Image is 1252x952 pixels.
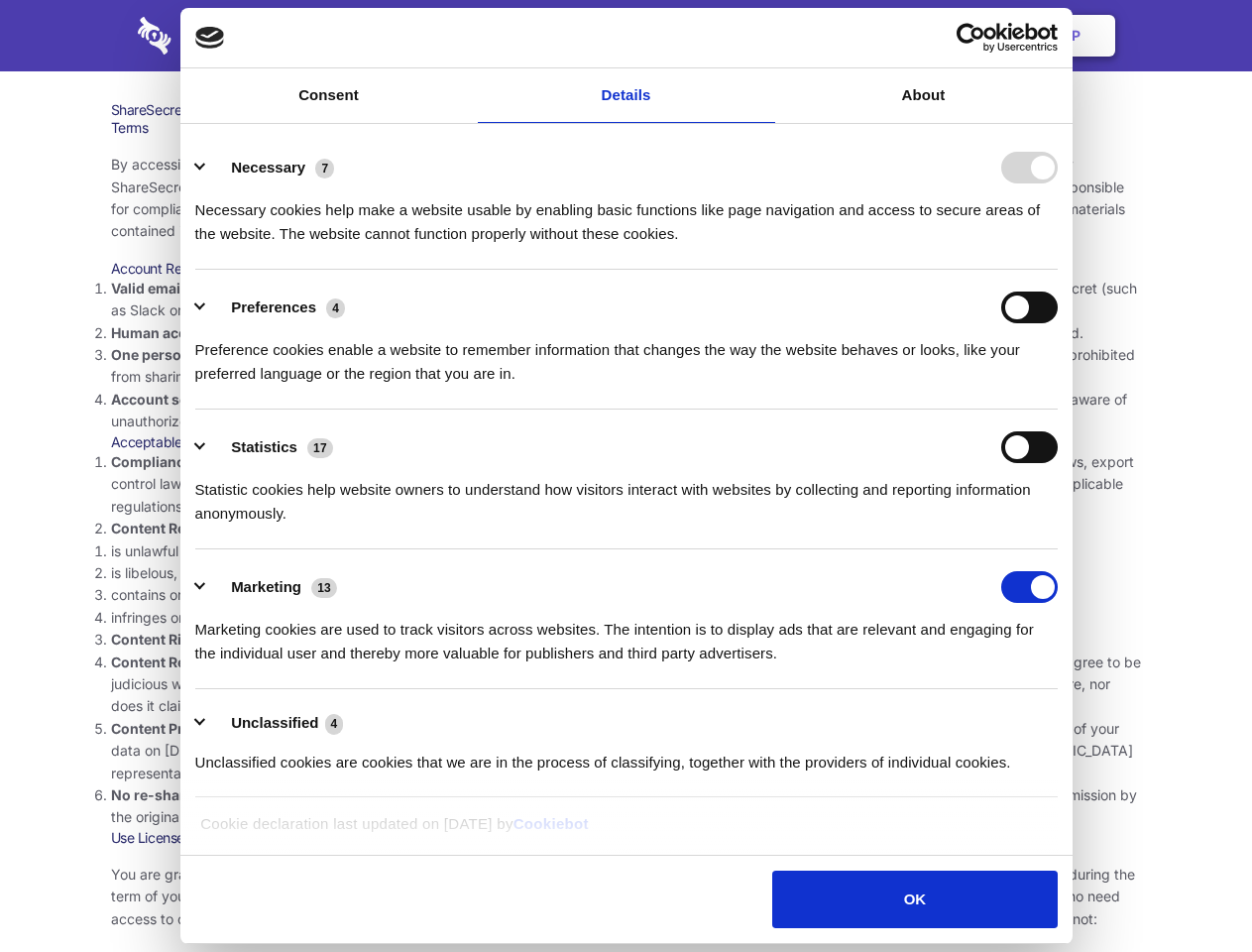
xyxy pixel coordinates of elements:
[1153,853,1228,928] iframe: Drift Widget Chat Controller
[111,786,212,803] strong: No re-sharing.
[899,5,985,66] a: Login
[111,433,1142,451] h3: Acceptable Use
[180,68,478,123] a: Consent
[311,578,337,598] span: 13
[111,607,1142,629] li: infringes on any proprietary right of any party, including patent, trademark, trade secret, copyr...
[111,540,1142,562] li: is unlawful or promotes unlawful activities
[111,278,1142,322] li: You must provide a valid email address, either directly, or through approved third-party integrat...
[111,631,217,648] strong: Content Rights.
[111,451,1142,518] li: Your use of the Sharesecret must not violate any applicable laws, including copyright or trademar...
[111,784,1142,829] li: If you were the recipient of a Sharesecret link, you agree not to re-share it with anyone else, u...
[231,438,297,455] label: Statistics
[775,68,1073,123] a: About
[111,154,1142,243] p: By accessing the Sharesecret web application at and any other related services, apps and software...
[195,183,1058,246] div: Necessary cookies help make a website usable by enabling basic functions like page navigation and...
[195,463,1058,526] div: Statistic cookies help website owners to understand how visitors interact with websites by collec...
[513,815,589,832] a: Cookiebot
[111,389,1142,433] li: You are responsible for your own account security, including the security of your Sharesecret acc...
[195,292,358,323] button: Preferences (4)
[195,431,346,463] button: Statistics (17)
[111,654,270,670] strong: Content Responsibility.
[111,829,1142,847] h3: Use License
[195,152,347,183] button: Necessary (7)
[111,652,1142,718] li: You are solely responsible for the content you share on Sharesecret, and with the people you shar...
[138,17,307,55] img: logo-wordmark-white-trans-d4663122ce5f474addd5e946df7df03e33cb6a1c49d2221995e7729f52c070b2.svg
[111,101,1142,119] h1: ShareSecret Terms of Service
[111,391,231,408] strong: Account security.
[195,27,225,49] img: logo
[195,323,1058,386] div: Preference cookies enable a website to remember information that changes the way the website beha...
[111,322,1142,344] li: Only human beings may create accounts. “Bot” accounts — those created by software, in an automate...
[111,260,1142,278] h3: Account Requirements
[195,571,350,603] button: Marketing (13)
[231,159,305,176] label: Necessary
[804,5,895,66] a: Contact
[111,562,1142,584] li: is libelous, defamatory, or fraudulent
[111,518,1142,629] li: You agree NOT to use Sharesecret to upload or share content that:
[325,714,344,734] span: 4
[185,812,1067,851] div: Cookie declaration last updated on [DATE] by
[195,603,1058,665] div: Marketing cookies are used to track visitors across websites. The intention is to display ads tha...
[111,119,1142,137] h3: Terms
[884,23,1058,53] a: Usercentrics Cookiebot - opens in a new window
[772,871,1057,928] button: OK
[195,711,356,736] button: Unclassified (4)
[231,298,316,315] label: Preferences
[111,720,223,737] strong: Content Privacy.
[478,68,775,123] a: Details
[231,578,301,595] label: Marketing
[111,520,256,536] strong: Content Restrictions.
[111,864,1142,930] p: You are granted permission to use the [DEMOGRAPHIC_DATA] services, subject to these terms of serv...
[111,346,280,363] strong: One person per account.
[111,453,410,470] strong: Compliance with local laws and regulations.
[111,584,1142,606] li: contains or installs any active malware or exploits, or uses our platform for exploit delivery (s...
[111,629,1142,651] li: You agree that you will use Sharesecret only to secure and share content that you have the right ...
[111,718,1142,784] li: You understand that [DEMOGRAPHIC_DATA] or it’s representatives have no ability to retrieve the pl...
[326,298,345,318] span: 4
[111,324,231,341] strong: Human accounts.
[582,5,668,66] a: Pricing
[195,736,1058,774] div: Unclassified cookies are cookies that we are in the process of classifying, together with the pro...
[111,344,1142,389] li: You are not allowed to share account credentials. Each account is dedicated to the individual who...
[315,159,334,178] span: 7
[307,438,333,458] span: 17
[111,280,189,297] strong: Valid email.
